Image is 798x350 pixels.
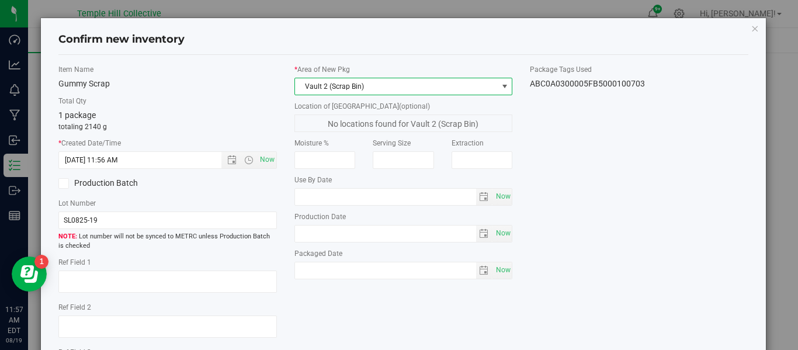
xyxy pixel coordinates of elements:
[493,225,513,242] span: Set Current date
[294,138,356,148] label: Moisture %
[294,212,513,222] label: Production Date
[58,177,159,189] label: Production Batch
[399,102,430,110] span: (optional)
[295,78,498,95] span: Vault 2 (Scrap Bin)
[294,101,513,112] label: Location of [GEOGRAPHIC_DATA]
[58,110,96,120] span: 1 package
[373,138,434,148] label: Serving Size
[221,155,241,165] span: Open the date view
[12,257,47,292] iframe: Resource center
[493,262,513,279] span: Set Current date
[58,64,277,75] label: Item Name
[492,262,512,279] span: select
[294,248,513,259] label: Packaged Date
[476,189,493,205] span: select
[530,78,748,90] div: ABC0A0300005FB5000100703
[58,32,185,47] h4: Confirm new inventory
[492,226,512,242] span: select
[239,155,259,165] span: Open the time view
[492,189,512,205] span: select
[58,302,277,313] label: Ref Field 2
[294,115,513,132] span: No locations found for Vault 2 (Scrap Bin)
[58,96,277,106] label: Total Qty
[493,188,513,205] span: Set Current date
[294,175,513,185] label: Use By Date
[294,64,513,75] label: Area of New Pkg
[58,198,277,209] label: Lot Number
[58,257,277,268] label: Ref Field 1
[58,232,277,251] span: Lot number will not be synced to METRC unless Production Batch is checked
[34,255,48,269] iframe: Resource center unread badge
[530,64,748,75] label: Package Tags Used
[257,151,277,168] span: Set Current date
[58,78,277,90] div: Gummy Scrap
[58,138,277,148] label: Created Date/Time
[476,226,493,242] span: select
[452,138,513,148] label: Extraction
[476,262,493,279] span: select
[58,122,277,132] p: totaling 2140 g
